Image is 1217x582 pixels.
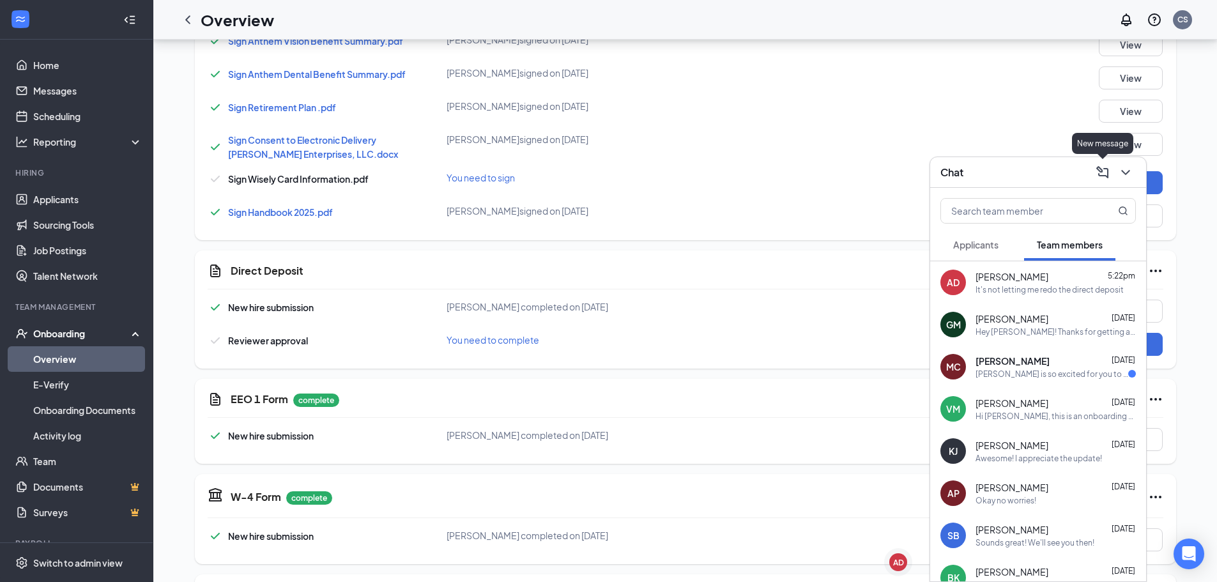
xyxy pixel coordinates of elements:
button: View [1099,66,1163,89]
div: [PERSON_NAME] signed on [DATE] [447,33,765,46]
svg: Checkmark [208,33,223,49]
svg: Settings [15,556,28,569]
span: New hire submission [228,530,314,542]
svg: WorkstreamLogo [14,13,27,26]
span: New hire submission [228,430,314,441]
div: Team Management [15,302,140,312]
h5: EEO 1 Form [231,392,288,406]
div: Awesome! I appreciate the update! [976,453,1102,464]
div: SB [947,529,960,542]
button: View [1099,100,1163,123]
span: [DATE] [1112,482,1135,491]
span: Sign Wisely Card Information.pdf [228,173,369,185]
div: It's not letting me redo the direct deposit [976,284,1124,295]
span: New hire submission [228,302,314,313]
span: [DATE] [1112,313,1135,323]
span: [PERSON_NAME] [976,397,1048,410]
div: [PERSON_NAME] signed on [DATE] [447,133,765,146]
div: [PERSON_NAME] signed on [DATE] [447,204,765,217]
svg: UserCheck [15,327,28,340]
span: Sign Retirement Plan .pdf [228,102,336,113]
svg: Checkmark [208,66,223,82]
svg: Checkmark [208,171,223,187]
div: You need to sign [447,171,765,184]
div: Payroll [15,538,140,549]
span: [DATE] [1112,566,1135,576]
div: Hi [PERSON_NAME], this is an onboarding chat link through [PERSON_NAME] [976,411,1136,422]
a: Talent Network [33,263,142,289]
svg: QuestionInfo [1147,12,1162,27]
a: Scheduling [33,103,142,129]
a: Onboarding Documents [33,397,142,423]
a: DocumentsCrown [33,474,142,500]
svg: Ellipses [1148,489,1163,505]
svg: Checkmark [208,528,223,544]
h5: W-4 Form [231,490,281,504]
div: Sounds great! We'll see you then! [976,537,1094,548]
h3: Chat [940,165,963,180]
a: Messages [33,78,142,103]
span: [DATE] [1112,355,1135,365]
svg: Checkmark [208,139,223,155]
div: AP [947,487,960,500]
svg: CustomFormIcon [208,263,223,279]
a: Sourcing Tools [33,212,142,238]
div: [PERSON_NAME] signed on [DATE] [447,100,765,112]
a: Job Postings [33,238,142,263]
span: [PERSON_NAME] [976,355,1050,367]
a: Sign Anthem Dental Benefit Summary.pdf [228,68,406,80]
span: Applicants [953,239,999,250]
span: [PERSON_NAME] [976,312,1048,325]
svg: Notifications [1119,12,1134,27]
span: Sign Anthem Vision Benefit Summary.pdf [228,35,403,47]
input: Search team member [941,199,1092,223]
svg: ChevronDown [1118,165,1133,180]
button: ComposeMessage [1092,162,1113,183]
a: Team [33,448,142,474]
svg: Checkmark [208,300,223,315]
svg: Checkmark [208,100,223,115]
span: [PERSON_NAME] [976,481,1048,494]
p: complete [293,394,339,407]
span: [DATE] [1112,397,1135,407]
span: You need to complete [447,334,539,346]
svg: TaxGovernmentIcon [208,487,223,502]
svg: Checkmark [208,333,223,348]
span: [DATE] [1112,440,1135,449]
svg: Checkmark [208,428,223,443]
span: [PERSON_NAME] completed on [DATE] [447,301,608,312]
svg: Ellipses [1148,392,1163,407]
svg: ChevronLeft [180,12,195,27]
div: [PERSON_NAME] is so excited for you to join our team! Do you know anyone else who might be intere... [976,369,1128,379]
h1: Overview [201,9,274,31]
a: E-Verify [33,372,142,397]
div: Onboarding [33,327,132,340]
svg: Analysis [15,135,28,148]
span: [PERSON_NAME] completed on [DATE] [447,530,608,541]
div: Open Intercom Messenger [1174,539,1204,569]
svg: Ellipses [1148,263,1163,279]
a: Overview [33,346,142,372]
div: Switch to admin view [33,556,123,569]
span: [PERSON_NAME] completed on [DATE] [447,429,608,441]
div: CS [1177,14,1188,25]
button: View [1099,33,1163,56]
a: SurveysCrown [33,500,142,525]
span: [PERSON_NAME] [976,523,1048,536]
div: KJ [949,445,958,457]
div: Reporting [33,135,143,148]
div: Okay no worries! [976,495,1036,506]
a: Sign Consent to Electronic Delivery [PERSON_NAME] Enterprises, LLC.docx [228,134,398,160]
a: Activity log [33,423,142,448]
button: ChevronDown [1115,162,1136,183]
svg: ComposeMessage [1095,165,1110,180]
a: Sign Handbook 2025.pdf [228,206,333,218]
span: Team members [1037,239,1103,250]
div: Hey [PERSON_NAME]! Thanks for getting all of your paperwork done! Were you able to attend an orie... [976,326,1136,337]
span: [PERSON_NAME] [976,439,1048,452]
a: Applicants [33,187,142,212]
